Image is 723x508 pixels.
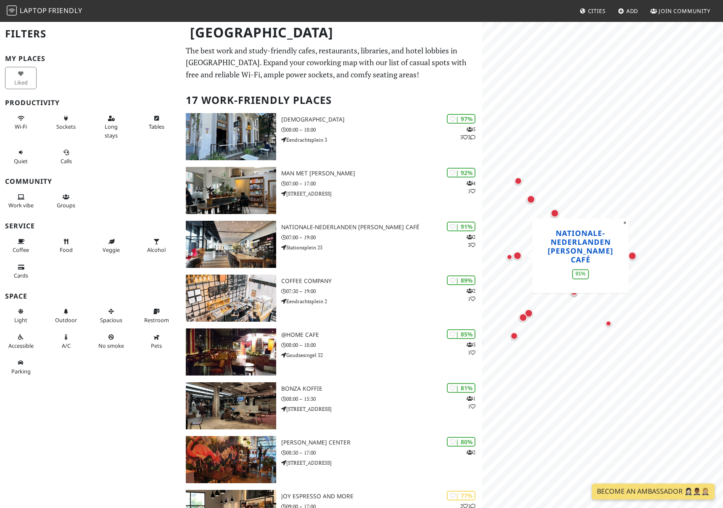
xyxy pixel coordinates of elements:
span: Laptop [20,6,47,15]
span: Long stays [105,123,118,139]
img: Bonza koffie [186,382,276,429]
span: Stable Wi-Fi [15,123,27,130]
button: Quiet [5,146,37,168]
img: @Home Cafe [186,328,276,376]
div: Map marker [525,193,537,205]
div: Map marker [522,307,534,319]
p: 08:00 – 18:00 [281,341,482,349]
p: 08:00 – 18:00 [281,126,482,134]
p: 2 1 [467,287,475,303]
img: Coffee Company [186,275,276,322]
span: Parking [11,368,31,375]
button: Restroom [141,304,172,327]
p: Eendrachtsplein 2 [281,297,482,305]
span: Power sockets [56,123,76,130]
div: | 89% [447,275,475,285]
h2: Filters [5,21,176,47]
div: Map marker [512,250,523,262]
span: Video/audio calls [61,157,72,165]
div: Map marker [517,312,529,323]
button: Wi-Fi [5,111,37,134]
div: Map marker [549,207,560,219]
span: Natural light [14,316,27,324]
span: Join Community [659,7,710,15]
span: Outdoor area [55,316,77,324]
button: Spacious [95,304,127,327]
p: 2 [467,448,475,456]
h3: Bonza koffie [281,385,482,392]
p: Goudsesingel 52 [281,351,482,359]
div: | 77% [447,491,475,500]
button: Outdoor [50,304,82,327]
div: Map marker [474,337,484,347]
a: Add [615,3,642,19]
h3: Nationale-Nederlanden [PERSON_NAME] Café [281,224,482,231]
p: 07:30 – 19:00 [281,287,482,295]
h3: Service [5,222,176,230]
a: Cities [576,3,609,19]
span: Food [60,246,73,254]
p: 07:00 – 19:00 [281,233,482,241]
div: Map marker [626,250,638,262]
img: Nationale-Nederlanden Douwe Egberts Café [186,221,276,268]
span: Add [626,7,639,15]
button: Coffee [5,235,37,257]
h1: [GEOGRAPHIC_DATA] [183,21,480,44]
span: Quiet [14,157,28,165]
span: Work-friendly tables [149,123,164,130]
img: LaptopFriendly [7,5,17,16]
button: Sockets [50,111,82,134]
div: | 85% [447,329,475,339]
img: Man met bril koffie [186,167,276,214]
span: Pet friendly [151,342,162,349]
span: Spacious [100,316,122,324]
h3: Joy Espresso and More [281,493,482,500]
p: 3 1 [467,341,475,357]
button: Work vibe [5,190,37,212]
p: 5 3 3 [460,125,475,141]
a: Nationale-Nederlanden [PERSON_NAME] Café [548,228,613,265]
a: Join Community [647,3,714,19]
button: A/C [50,330,82,352]
h3: Space [5,292,176,300]
span: Air conditioned [62,342,71,349]
h3: [DEMOGRAPHIC_DATA] [281,116,482,123]
h3: [PERSON_NAME] Center [281,439,482,446]
span: Cities [588,7,606,15]
div: Map marker [509,330,520,341]
a: Heilige Boontjes | 97% 533 [DEMOGRAPHIC_DATA] 08:00 – 18:00 Eendrachtsplein 3 [181,113,482,160]
button: Accessible [5,330,37,352]
img: Mr NonNo Center [186,436,276,483]
a: Man met bril koffie | 92% 41 Man met [PERSON_NAME] 07:00 – 17:00 [STREET_ADDRESS] [181,167,482,214]
span: Alcohol [147,246,166,254]
button: Veggie [95,235,127,257]
h3: Community [5,177,176,185]
button: Light [5,304,37,327]
p: [STREET_ADDRESS] [281,405,482,413]
button: Pets [141,330,172,352]
button: Groups [50,190,82,212]
p: 1 1 [467,394,475,410]
p: Stationsplein 25 [281,243,482,251]
div: | 92% [447,168,475,177]
div: Map marker [568,286,579,297]
h3: Man met [PERSON_NAME] [281,170,482,177]
span: Veggie [103,246,120,254]
button: Calls [50,146,82,168]
p: Eendrachtsplein 3 [281,136,482,144]
div: Map marker [569,288,579,298]
a: @Home Cafe | 85% 31 @Home Cafe 08:00 – 18:00 Goudsesingel 52 [181,328,482,376]
span: Smoke free [98,342,124,349]
span: Group tables [57,201,75,209]
span: Coffee [13,246,29,254]
button: Close popup [621,218,629,228]
div: | 81% [447,383,475,393]
div: Map marker [504,252,515,262]
button: Cards [5,260,37,283]
p: 2 3 [467,233,475,249]
span: Restroom [144,316,169,324]
p: 08:30 – 17:00 [281,449,482,457]
h3: Productivity [5,99,176,107]
h3: @Home Cafe [281,331,482,339]
a: Nationale-Nederlanden Douwe Egberts Café | 91% 23 Nationale-Nederlanden [PERSON_NAME] Café 07:00 ... [181,221,482,268]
